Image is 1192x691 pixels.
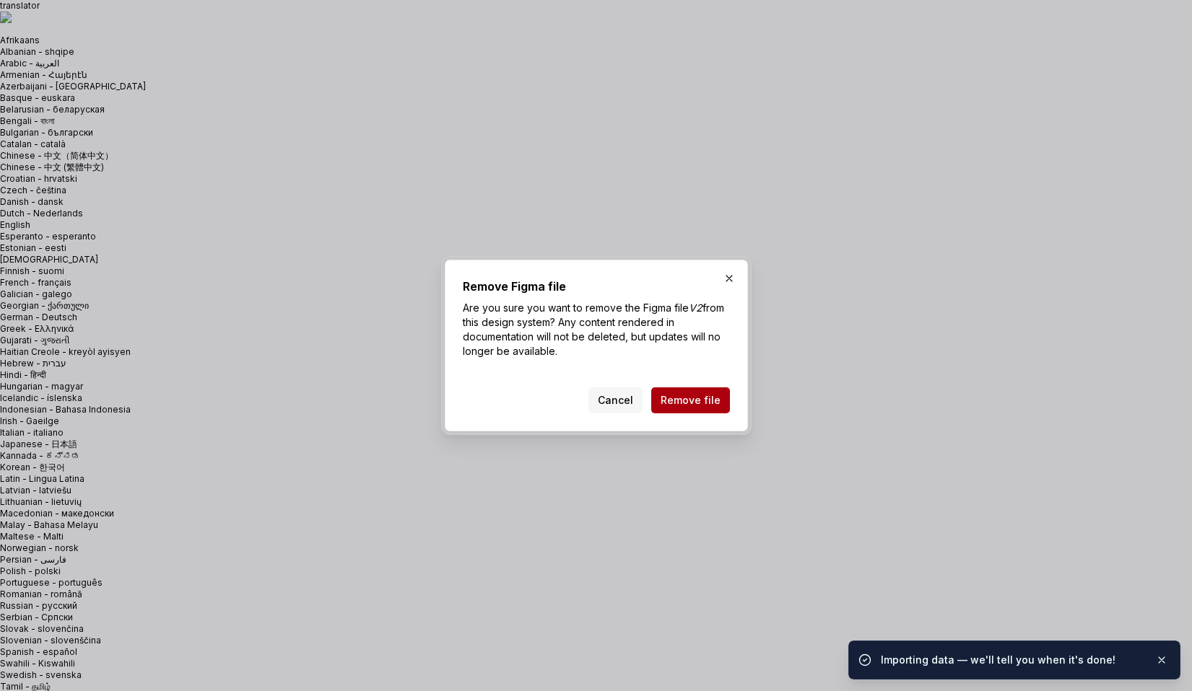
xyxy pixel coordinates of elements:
button: Cancel [588,387,643,413]
i: V2 [689,302,702,314]
span: Cancel [598,393,633,408]
p: Are you sure you want to remove the Figma file from this design system? Any content rendered in d... [463,301,730,358]
div: Importing data — we'll tell you when it's done! [881,653,1144,667]
button: Remove file [651,387,730,413]
h2: Remove Figma file [463,278,730,295]
span: Remove file [661,393,721,408]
